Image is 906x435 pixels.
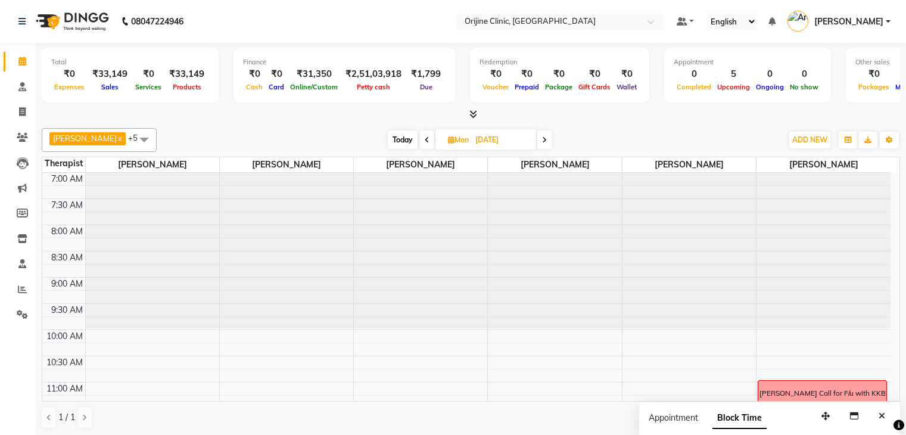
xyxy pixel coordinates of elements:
div: 7:30 AM [49,199,85,212]
span: Package [542,83,575,91]
span: [PERSON_NAME] [220,157,353,172]
span: Today [388,130,418,149]
span: Due [417,83,435,91]
div: 5 [714,67,753,81]
span: Voucher [480,83,512,91]
span: Packages [855,83,892,91]
div: ₹0 [132,67,164,81]
button: Close [873,407,891,425]
span: No show [787,83,821,91]
div: 9:30 AM [49,304,85,316]
div: 11:00 AM [44,383,85,395]
div: 10:30 AM [44,356,85,369]
span: Wallet [614,83,640,91]
div: ₹0 [480,67,512,81]
div: ₹0 [855,67,892,81]
span: Expenses [51,83,88,91]
input: 2025-09-22 [472,131,531,149]
div: ₹0 [51,67,88,81]
b: 08047224946 [131,5,183,38]
span: Gift Cards [575,83,614,91]
span: Prepaid [512,83,542,91]
span: Ongoing [753,83,787,91]
div: 10:00 AM [44,330,85,343]
span: Sales [98,83,122,91]
div: 0 [753,67,787,81]
span: Products [170,83,204,91]
img: Archana Gaikwad [787,11,808,32]
span: [PERSON_NAME] [354,157,487,172]
div: ₹0 [512,67,542,81]
div: 8:00 AM [49,225,85,238]
div: 0 [787,67,821,81]
span: [PERSON_NAME] [53,133,117,143]
div: ₹2,51,03,918 [341,67,406,81]
div: Appointment [674,57,821,67]
span: [PERSON_NAME] [814,15,883,28]
span: 1 / 1 [58,411,75,424]
div: 7:00 AM [49,173,85,185]
div: 9:00 AM [49,278,85,290]
div: Redemption [480,57,640,67]
div: ₹0 [266,67,287,81]
div: Therapist [42,157,85,170]
div: ₹31,350 [287,67,341,81]
span: Online/Custom [287,83,341,91]
span: Mon [445,135,472,144]
div: ₹0 [542,67,575,81]
span: ADD NEW [792,135,827,144]
div: ₹0 [575,67,614,81]
button: ADD NEW [789,132,830,148]
span: Block Time [712,408,767,429]
div: ₹33,149 [164,67,209,81]
span: +5 [128,133,147,142]
span: Services [132,83,164,91]
span: [PERSON_NAME] [86,157,219,172]
span: Card [266,83,287,91]
a: x [117,133,122,143]
img: logo [30,5,112,38]
div: ₹1,799 [406,67,446,81]
span: Petty cash [354,83,393,91]
span: Cash [243,83,266,91]
span: Upcoming [714,83,753,91]
span: Completed [674,83,714,91]
div: ₹0 [243,67,266,81]
div: ₹33,149 [88,67,132,81]
div: ₹0 [614,67,640,81]
span: [PERSON_NAME] [488,157,621,172]
span: Appointment [649,412,698,423]
div: 8:30 AM [49,251,85,264]
div: 0 [674,67,714,81]
div: Total [51,57,209,67]
span: [PERSON_NAME] [622,157,756,172]
span: [PERSON_NAME] [756,157,891,172]
div: Finance [243,57,446,67]
div: [PERSON_NAME] Call for F/u with KKB [759,388,886,399]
